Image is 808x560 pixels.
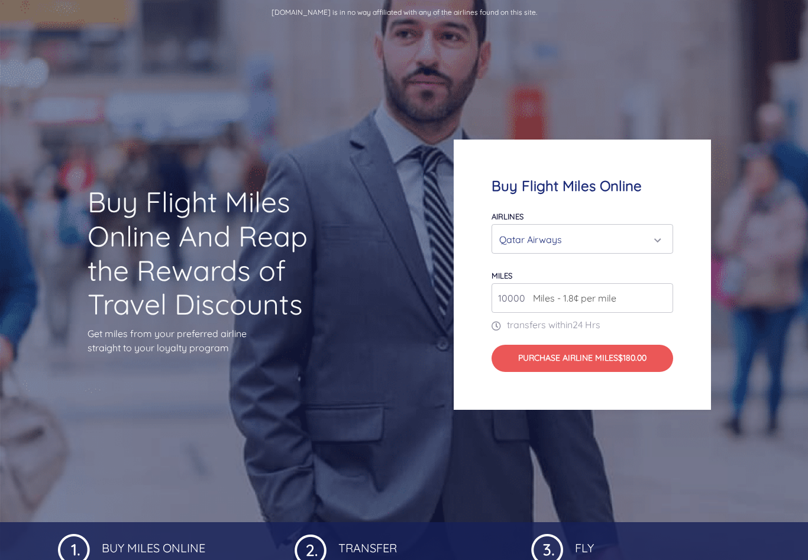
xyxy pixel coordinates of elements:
[336,532,513,555] h4: Transfer
[573,319,600,331] span: 24 Hrs
[527,291,616,305] span: Miles - 1.8¢ per mile
[499,228,658,251] div: Qatar Airways
[492,345,673,372] button: Purchase Airline Miles$180.00
[99,532,277,555] h4: Buy Miles Online
[492,177,673,195] h4: Buy Flight Miles Online
[492,212,523,221] label: Airlines
[492,224,673,254] button: Qatar Airways
[492,318,673,332] p: transfers within
[573,532,750,555] h4: Fly
[88,326,354,355] p: Get miles from your preferred airline straight to your loyalty program
[492,271,512,280] label: miles
[88,185,354,321] h1: Buy Flight Miles Online And Reap the Rewards of Travel Discounts
[618,352,647,363] span: $180.00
